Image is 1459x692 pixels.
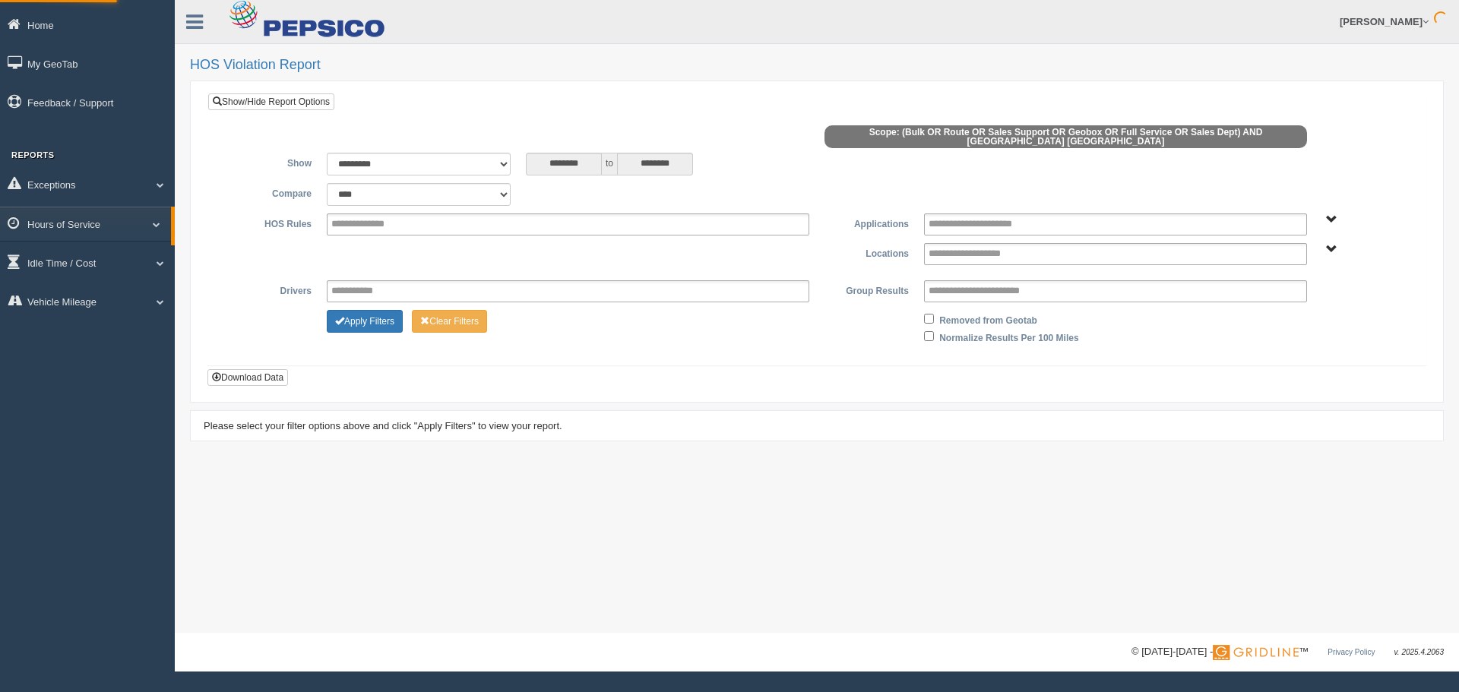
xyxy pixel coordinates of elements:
[817,243,916,261] label: Locations
[207,369,288,386] button: Download Data
[412,310,487,333] button: Change Filter Options
[939,310,1037,328] label: Removed from Geotab
[190,58,1444,73] h2: HOS Violation Report
[327,310,403,333] button: Change Filter Options
[939,327,1078,346] label: Normalize Results Per 100 Miles
[1131,644,1444,660] div: © [DATE]-[DATE] - ™
[1328,648,1375,656] a: Privacy Policy
[220,280,319,299] label: Drivers
[817,280,916,299] label: Group Results
[602,153,617,175] span: to
[824,125,1307,148] span: Scope: (Bulk OR Route OR Sales Support OR Geobox OR Full Service OR Sales Dept) AND [GEOGRAPHIC_D...
[208,93,334,110] a: Show/Hide Report Options
[220,153,319,171] label: Show
[220,213,319,232] label: HOS Rules
[220,183,319,201] label: Compare
[204,420,562,431] span: Please select your filter options above and click "Apply Filters" to view your report.
[817,213,916,232] label: Applications
[1394,648,1444,656] span: v. 2025.4.2063
[1213,645,1299,660] img: Gridline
